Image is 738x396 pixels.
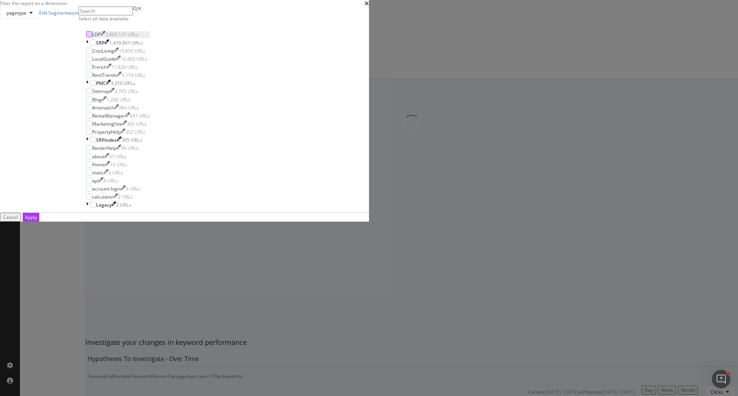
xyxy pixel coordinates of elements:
[121,72,145,78] div: 9,174 URLs
[92,129,121,135] div: PropertyHelp
[78,7,133,15] input: Search
[92,161,105,168] div: Home
[92,48,114,54] div: CostLiving
[109,40,143,46] div: 1,419,961 URLs
[78,15,158,22] div: Select all data available
[7,10,27,16] span: pagetype
[92,88,110,94] div: Sitemap
[712,370,730,388] iframe: Intercom live chat
[92,194,113,200] div: calculator
[92,186,121,192] div: account-login
[103,177,118,184] div: 8 URLs
[92,96,102,103] div: Blog
[125,129,145,135] div: 352 URLs
[92,31,101,38] div: LDP
[118,194,133,200] div: 2 URLs
[126,186,140,192] div: 3 URLs
[109,153,126,160] div: 31 URLs
[92,153,105,160] div: about
[25,214,37,220] div: Apply
[106,96,130,103] div: 1,206 URLs
[110,161,127,168] div: 19 URLs
[3,214,18,220] div: Cancel
[92,145,116,151] div: RenterHelp
[127,121,147,127] div: 392 URLs
[105,31,138,38] div: 3,865,131 URLs
[96,137,117,143] div: SRPindex
[92,64,107,70] div: French
[121,56,147,62] div: 12,403 URLs
[116,202,131,208] div: 2 URLs
[108,169,123,176] div: 9 URLs
[92,56,116,62] div: LocalGuide
[96,80,106,86] div: PMC
[96,202,111,208] div: Legacy
[92,177,99,184] div: api
[92,72,117,78] div: RentTrends
[92,169,104,176] div: static
[130,113,150,119] div: 657 URLs
[115,88,138,94] div: 2,705 URLs
[119,48,145,54] div: 19,850 URLs
[96,40,105,46] div: SRP
[23,213,39,222] button: Apply
[39,10,78,16] a: Edit Segmentation
[121,137,142,143] div: 305 URLs
[92,113,125,119] div: RentalManager
[92,121,122,127] div: MarketingSite
[92,104,114,111] div: #nomatch
[119,104,139,111] div: 984 URLs
[111,64,138,70] div: 11,826 URLs
[121,145,138,151] div: 99 URLs
[111,80,135,86] div: 3,210 URLs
